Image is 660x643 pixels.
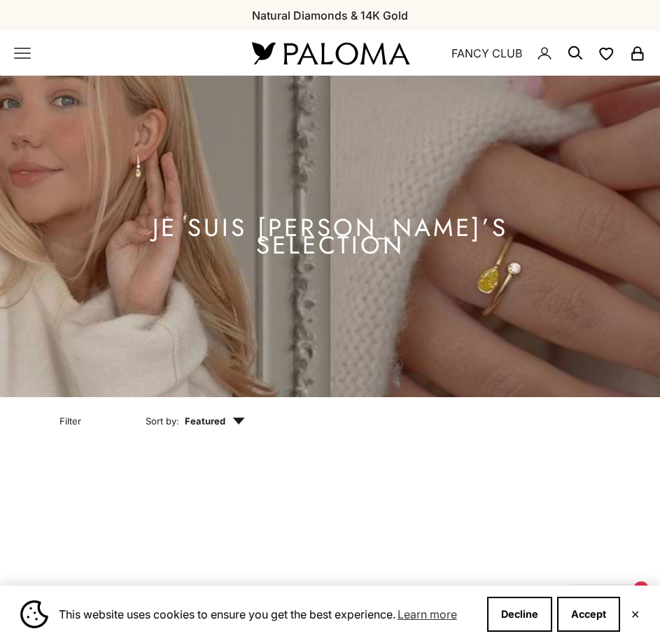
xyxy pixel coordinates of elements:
[113,397,277,441] button: Sort by: Featured
[252,6,408,25] p: Natural Diamonds & 14K Gold
[27,397,113,441] button: Filter
[59,604,476,625] span: This website uses cookies to ensure you get the best experience.
[185,414,245,428] span: Featured
[451,44,522,62] a: FANCY CLUB
[451,31,646,76] nav: Secondary navigation
[557,597,620,632] button: Accept
[14,45,218,62] nav: Primary navigation
[146,414,179,428] span: Sort by:
[395,604,459,625] a: Learn more
[631,610,640,618] button: Close
[92,219,568,254] h1: Je Suis [PERSON_NAME]’s Selection
[20,600,48,628] img: Cookie banner
[487,597,552,632] button: Decline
